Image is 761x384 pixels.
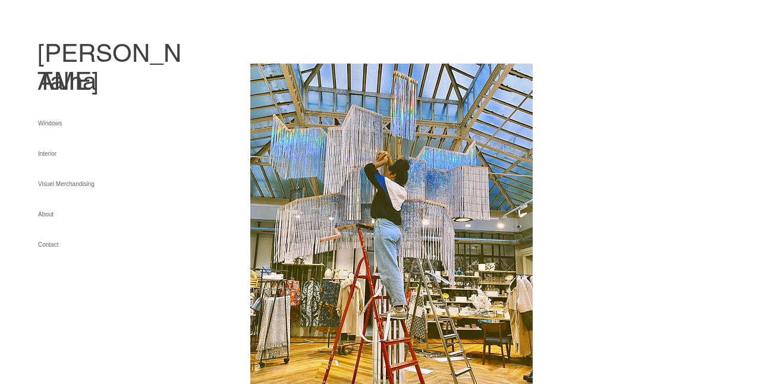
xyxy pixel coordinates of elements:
[38,108,162,260] nav: Site
[38,108,162,139] a: Windows
[38,229,162,260] a: Contact
[37,39,181,95] a: [PERSON_NAME]
[38,199,162,229] a: About
[38,169,162,199] a: Visuel Merchandising
[38,139,162,169] a: Interior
